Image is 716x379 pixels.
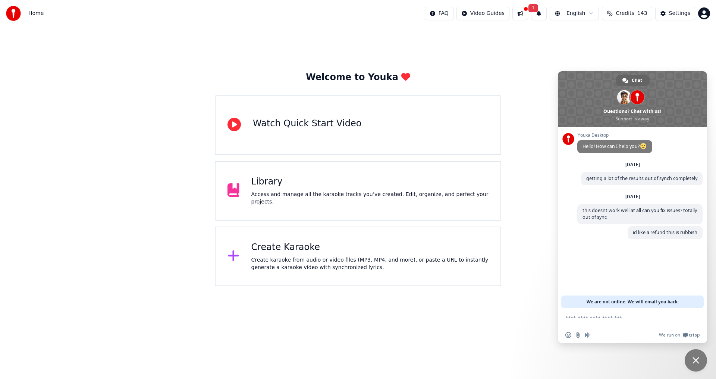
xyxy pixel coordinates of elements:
[659,332,700,338] a: We run onCrisp
[625,195,640,199] div: [DATE]
[577,133,652,138] span: Youka Desktop
[28,10,44,17] nav: breadcrumb
[655,7,695,20] button: Settings
[625,162,640,167] div: [DATE]
[528,4,538,12] span: 1
[616,75,650,86] div: Chat
[659,332,680,338] span: We run on
[306,72,410,83] div: Welcome to Youka
[28,10,44,17] span: Home
[633,229,697,236] span: id like a refund this is rubbish
[575,332,581,338] span: Send a file
[616,10,634,17] span: Credits
[585,332,591,338] span: Audio message
[6,6,21,21] img: youka
[251,256,489,271] div: Create karaoke from audio or video files (MP3, MP4, and more), or paste a URL to instantly genera...
[582,143,647,149] span: Hello! How can I help you?
[565,315,683,321] textarea: Compose your message...
[251,176,489,188] div: Library
[587,296,679,308] span: We are not online. We will email you back.
[586,175,697,181] span: getting a lot of the results out of synch completely
[637,10,647,17] span: 143
[689,332,700,338] span: Crisp
[582,207,697,220] span: this doesnt work well at all can you fix issues? totally out of sync
[456,7,509,20] button: Video Guides
[602,7,652,20] button: Credits143
[531,7,547,20] button: 1
[251,241,489,253] div: Create Karaoke
[632,75,642,86] span: Chat
[565,332,571,338] span: Insert an emoji
[669,10,690,17] div: Settings
[253,118,361,130] div: Watch Quick Start Video
[251,191,489,206] div: Access and manage all the karaoke tracks you’ve created. Edit, organize, and perfect your projects.
[425,7,453,20] button: FAQ
[685,349,707,372] div: Close chat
